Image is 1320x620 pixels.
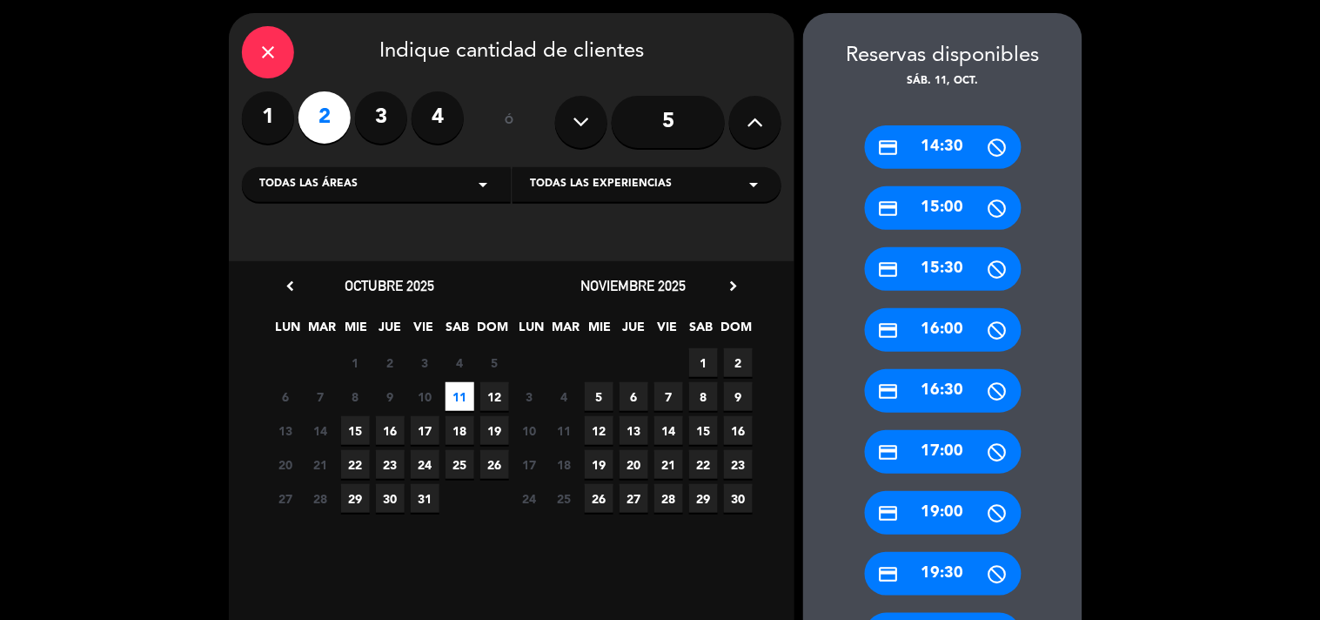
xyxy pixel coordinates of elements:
[271,382,300,411] span: 6
[620,484,648,513] span: 27
[376,382,405,411] span: 9
[480,416,509,445] span: 19
[585,416,613,445] span: 12
[865,125,1022,169] div: 14:30
[865,247,1022,291] div: 15:30
[550,484,579,513] span: 25
[878,137,900,158] i: credit_card
[620,450,648,479] span: 20
[271,416,300,445] span: 13
[721,317,750,346] span: DOM
[865,186,1022,230] div: 15:00
[341,416,370,445] span: 15
[271,450,300,479] span: 20
[376,484,405,513] span: 30
[306,450,335,479] span: 21
[620,382,648,411] span: 6
[803,73,1082,91] div: sáb. 11, oct.
[518,317,546,346] span: LUN
[341,450,370,479] span: 22
[585,484,613,513] span: 26
[654,416,683,445] span: 14
[581,277,687,294] span: noviembre 2025
[480,348,509,377] span: 5
[865,430,1022,474] div: 17:00
[376,450,405,479] span: 23
[724,277,742,295] i: chevron_right
[446,450,474,479] span: 25
[878,320,900,341] i: credit_card
[481,91,538,152] div: ó
[480,450,509,479] span: 26
[515,450,544,479] span: 17
[478,317,506,346] span: DOM
[274,317,303,346] span: LUN
[258,42,278,63] i: close
[803,39,1082,73] div: Reservas disponibles
[878,381,900,402] i: credit_card
[687,317,716,346] span: SAB
[865,491,1022,535] div: 19:00
[530,176,672,193] span: Todas las experiencias
[724,382,753,411] span: 9
[411,416,439,445] span: 17
[345,277,435,294] span: octubre 2025
[743,174,764,195] i: arrow_drop_down
[552,317,580,346] span: MAR
[376,317,405,346] span: JUE
[281,277,299,295] i: chevron_left
[412,91,464,144] label: 4
[585,450,613,479] span: 19
[689,484,718,513] span: 29
[865,552,1022,596] div: 19:30
[654,450,683,479] span: 21
[724,484,753,513] span: 30
[411,484,439,513] span: 31
[724,416,753,445] span: 16
[308,317,337,346] span: MAR
[259,176,358,193] span: Todas las áreas
[446,382,474,411] span: 11
[341,484,370,513] span: 29
[689,382,718,411] span: 8
[724,348,753,377] span: 2
[376,348,405,377] span: 2
[865,308,1022,352] div: 16:00
[342,317,371,346] span: MIE
[444,317,472,346] span: SAB
[411,348,439,377] span: 3
[515,416,544,445] span: 10
[620,416,648,445] span: 13
[472,174,493,195] i: arrow_drop_down
[878,259,900,280] i: credit_card
[446,348,474,377] span: 4
[271,484,300,513] span: 27
[341,348,370,377] span: 1
[242,26,781,78] div: Indique cantidad de clientes
[446,416,474,445] span: 18
[480,382,509,411] span: 12
[620,317,648,346] span: JUE
[306,416,335,445] span: 14
[689,450,718,479] span: 22
[550,416,579,445] span: 11
[878,441,900,463] i: credit_card
[355,91,407,144] label: 3
[242,91,294,144] label: 1
[689,348,718,377] span: 1
[410,317,439,346] span: VIE
[865,369,1022,413] div: 16:30
[585,382,613,411] span: 5
[411,450,439,479] span: 24
[515,484,544,513] span: 24
[341,382,370,411] span: 8
[298,91,351,144] label: 2
[306,484,335,513] span: 28
[411,382,439,411] span: 10
[689,416,718,445] span: 15
[878,502,900,524] i: credit_card
[878,563,900,585] i: credit_card
[586,317,614,346] span: MIE
[653,317,682,346] span: VIE
[376,416,405,445] span: 16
